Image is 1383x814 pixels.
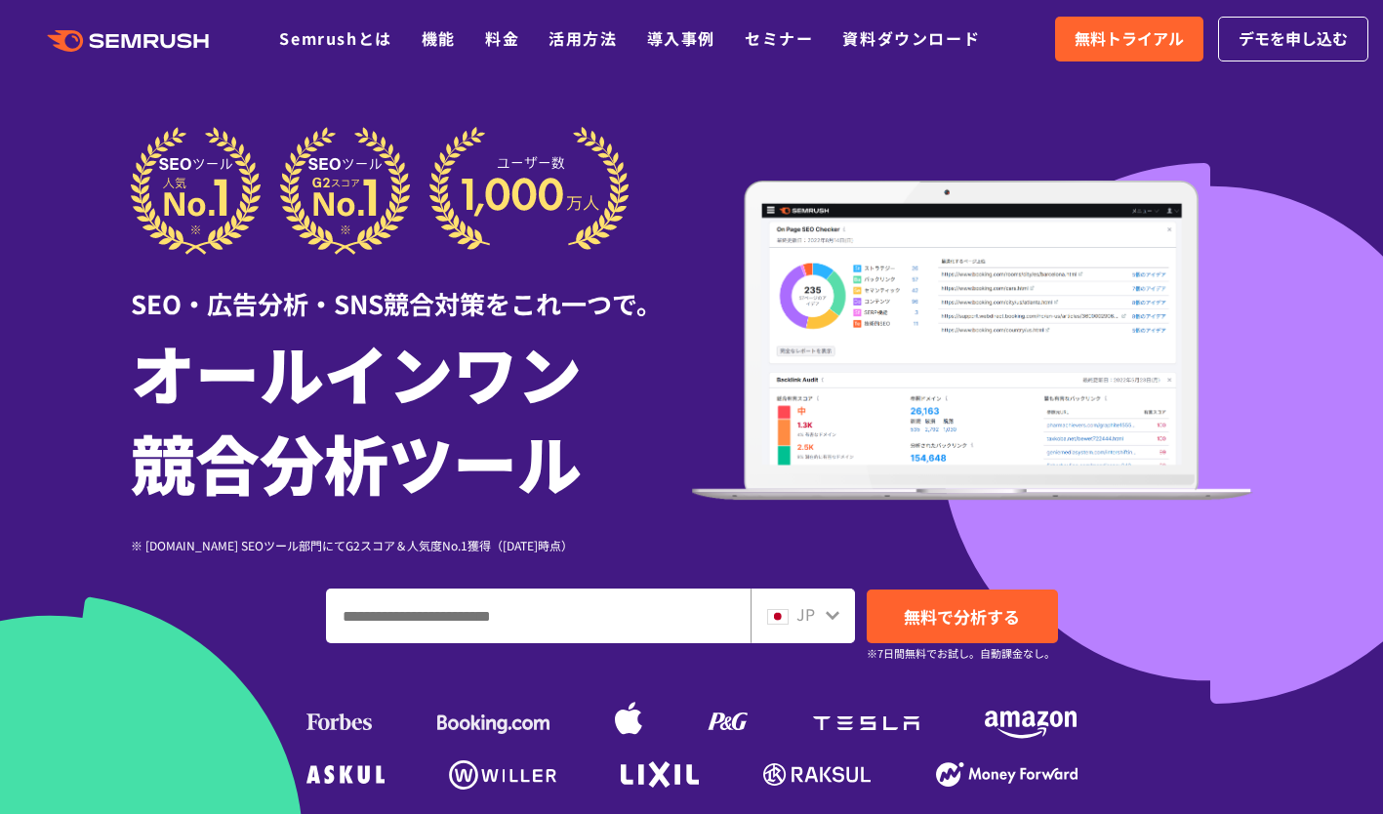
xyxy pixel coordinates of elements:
span: 無料トライアル [1075,26,1184,52]
a: 無料で分析する [867,590,1058,643]
a: 資料ダウンロード [842,26,980,50]
h1: オールインワン 競合分析ツール [131,327,692,507]
div: ※ [DOMAIN_NAME] SEOツール部門にてG2スコア＆人気度No.1獲得（[DATE]時点） [131,536,692,554]
a: セミナー [745,26,813,50]
span: デモを申し込む [1239,26,1348,52]
a: 無料トライアル [1055,17,1203,61]
small: ※7日間無料でお試し。自動課金なし。 [867,644,1055,663]
a: デモを申し込む [1218,17,1368,61]
div: SEO・広告分析・SNS競合対策をこれ一つで。 [131,255,692,322]
input: ドメイン、キーワードまたはURLを入力してください [327,590,750,642]
a: 導入事例 [647,26,715,50]
a: 活用方法 [549,26,617,50]
span: JP [796,602,815,626]
a: 機能 [422,26,456,50]
a: Semrushとは [279,26,391,50]
a: 料金 [485,26,519,50]
span: 無料で分析する [904,604,1020,629]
